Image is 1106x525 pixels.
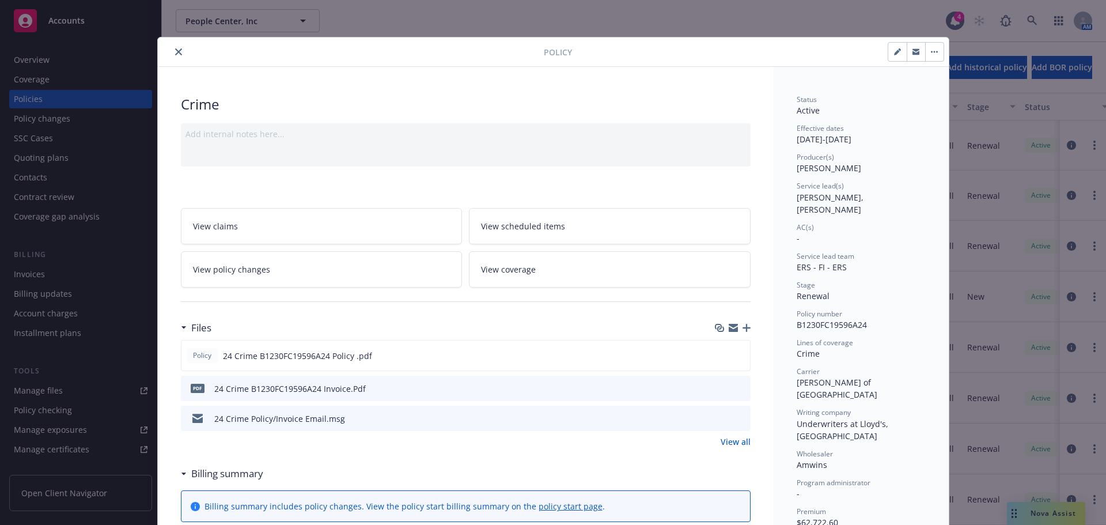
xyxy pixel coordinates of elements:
[797,123,844,133] span: Effective dates
[797,152,834,162] span: Producer(s)
[181,466,263,481] div: Billing summary
[797,377,877,400] span: [PERSON_NAME] of [GEOGRAPHIC_DATA]
[539,501,603,512] a: policy start page
[481,263,536,275] span: View coverage
[797,407,851,417] span: Writing company
[797,181,844,191] span: Service lead(s)
[204,500,605,512] div: Billing summary includes policy changes. View the policy start billing summary on the .
[735,350,745,362] button: preview file
[223,350,372,362] span: 24 Crime B1230FC19596A24 Policy .pdf
[191,350,214,361] span: Policy
[797,478,870,488] span: Program administrator
[214,413,345,425] div: 24 Crime Policy/Invoice Email.msg
[797,233,800,244] span: -
[469,251,751,288] a: View coverage
[181,251,463,288] a: View policy changes
[797,105,820,116] span: Active
[181,208,463,244] a: View claims
[797,367,820,376] span: Carrier
[191,466,263,481] h3: Billing summary
[214,383,366,395] div: 24 Crime B1230FC19596A24 Invoice.Pdf
[736,413,746,425] button: preview file
[544,46,572,58] span: Policy
[797,262,847,273] span: ERS - FI - ERS
[797,338,853,348] span: Lines of coverage
[797,507,826,516] span: Premium
[797,251,854,261] span: Service lead team
[193,220,238,232] span: View claims
[181,95,751,114] div: Crime
[185,128,746,140] div: Add internal notes here...
[797,488,800,499] span: -
[797,222,814,232] span: AC(s)
[797,95,817,104] span: Status
[797,192,866,215] span: [PERSON_NAME], [PERSON_NAME]
[717,413,726,425] button: download file
[181,320,211,335] div: Files
[797,163,861,173] span: [PERSON_NAME]
[172,45,185,59] button: close
[191,320,211,335] h3: Files
[797,449,833,459] span: Wholesaler
[481,220,565,232] span: View scheduled items
[717,383,726,395] button: download file
[191,384,204,392] span: Pdf
[736,383,746,395] button: preview file
[193,263,270,275] span: View policy changes
[717,350,726,362] button: download file
[721,436,751,448] a: View all
[797,290,829,301] span: Renewal
[797,280,815,290] span: Stage
[797,418,891,441] span: Underwriters at Lloyd's, [GEOGRAPHIC_DATA]
[797,319,867,330] span: B1230FC19596A24
[797,123,926,145] div: [DATE] - [DATE]
[797,459,827,470] span: Amwins
[797,309,842,319] span: Policy number
[797,348,926,360] div: Crime
[469,208,751,244] a: View scheduled items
